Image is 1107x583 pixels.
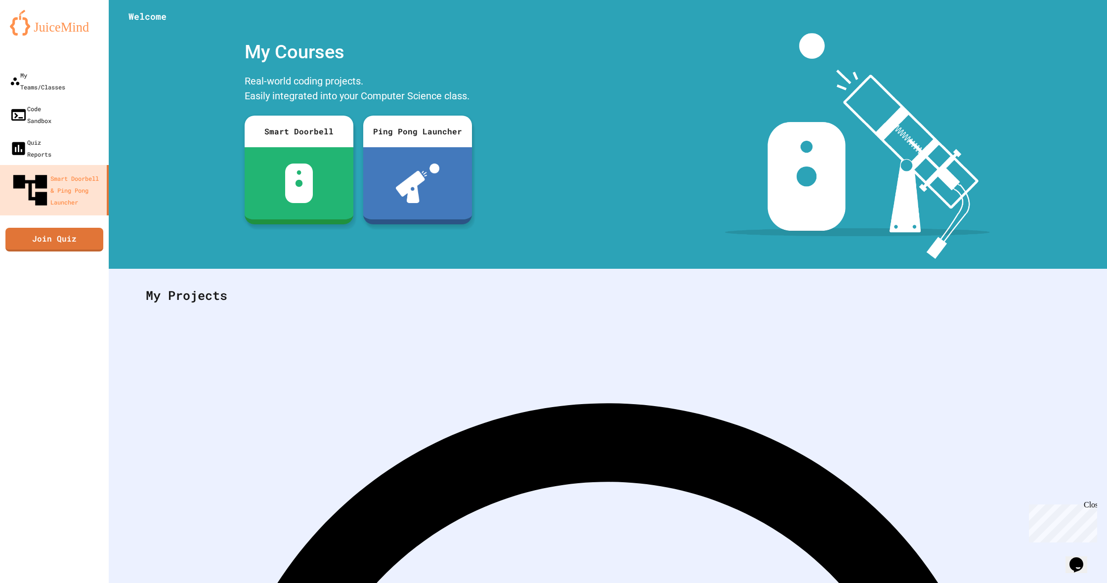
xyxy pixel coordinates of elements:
[285,164,313,203] img: sdb-white.svg
[4,4,68,63] div: Chat with us now!Close
[1025,500,1097,542] iframe: chat widget
[10,10,99,36] img: logo-orange.svg
[725,33,990,259] img: banner-image-my-projects.png
[10,136,51,160] div: Quiz Reports
[5,228,103,251] a: Join Quiz
[245,116,353,147] div: Smart Doorbell
[136,276,1080,315] div: My Projects
[10,103,51,126] div: Code Sandbox
[10,69,65,93] div: My Teams/Classes
[1065,543,1097,573] iframe: chat widget
[363,116,472,147] div: Ping Pong Launcher
[240,33,477,71] div: My Courses
[10,170,103,210] div: Smart Doorbell & Ping Pong Launcher
[396,164,440,203] img: ppl-with-ball.png
[240,71,477,108] div: Real-world coding projects. Easily integrated into your Computer Science class.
